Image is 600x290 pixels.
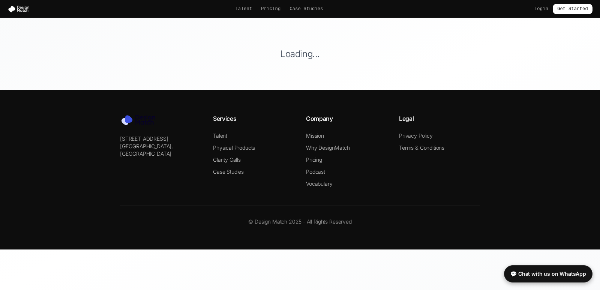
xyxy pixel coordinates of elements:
[120,114,161,126] img: Design Match
[213,168,244,175] a: Case Studies
[261,6,280,12] a: Pricing
[213,114,294,123] h4: Services
[504,265,592,282] a: 💬 Chat with us on WhatsApp
[306,180,332,187] a: Vocabulary
[46,48,553,60] h1: Loading...
[213,144,255,151] a: Physical Products
[306,156,322,163] a: Pricing
[120,135,201,143] p: [STREET_ADDRESS]
[534,6,548,12] a: Login
[120,143,201,158] p: [GEOGRAPHIC_DATA], [GEOGRAPHIC_DATA]
[213,156,241,163] a: Clarity Calls
[306,144,350,151] a: Why DesignMatch
[289,6,323,12] a: Case Studies
[235,6,252,12] a: Talent
[306,132,324,139] a: Mission
[553,4,592,14] a: Get Started
[399,144,444,151] a: Terms & Conditions
[7,5,33,13] img: Design Match
[399,132,433,139] a: Privacy Policy
[399,114,480,123] h4: Legal
[213,132,227,139] a: Talent
[120,218,480,225] p: © Design Match 2025 - All Rights Reserved
[306,114,387,123] h4: Company
[306,168,325,175] a: Podcast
